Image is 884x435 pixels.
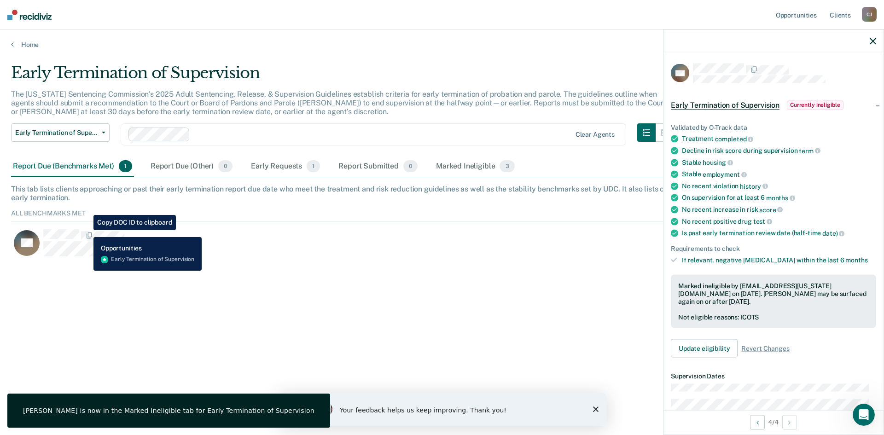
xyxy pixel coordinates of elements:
span: Revert Changes [741,345,789,353]
dt: Supervision Dates [671,372,876,380]
span: test [753,218,772,225]
span: term [799,147,820,154]
div: No recent positive drug [682,217,876,226]
span: 3 [500,160,514,172]
div: 4 / 4 [663,410,884,434]
div: No recent increase in risk [682,206,876,214]
div: Report Due (Other) [149,157,234,177]
div: Clear agents [576,131,615,139]
span: Early Termination of Supervision [671,100,779,110]
div: Stable [682,158,876,167]
span: 1 [119,160,132,172]
button: Next Opportunity [782,415,797,429]
span: 1 [307,160,320,172]
div: Stable [682,170,876,179]
button: Update eligibility [671,339,738,358]
div: On supervision for at least 6 [682,194,876,202]
div: Validated by O-Track data [671,123,876,131]
span: history [740,182,768,190]
span: 0 [403,160,418,172]
span: score [759,206,783,213]
iframe: Survey by Kim from Recidiviz [277,393,607,426]
div: [PERSON_NAME] is now in the Marked Ineligible tab for Early Termination of Supervision [23,406,314,415]
button: Previous Opportunity [750,415,765,429]
div: Treatment [682,135,876,143]
img: Recidiviz [7,10,52,20]
a: Home [11,41,873,49]
span: date) [822,230,844,237]
div: CaseloadOpportunityCell-260864 [11,229,765,266]
span: months [845,256,867,263]
span: Early Termination of Supervision [15,129,98,137]
span: housing [703,159,733,166]
span: completed [715,135,754,143]
div: Early Termination of Supervision [11,64,674,90]
div: Marked ineligible by [EMAIL_ADDRESS][US_STATE][DOMAIN_NAME] on [DATE]. [PERSON_NAME] may be surfa... [678,282,869,305]
div: Decline in risk score during supervision [682,147,876,155]
p: The [US_STATE] Sentencing Commission’s 2025 Adult Sentencing, Release, & Supervision Guidelines e... [11,90,666,116]
div: If relevant, negative [MEDICAL_DATA] within the last 6 [682,256,876,264]
div: Report Due (Benchmarks Met) [11,157,134,177]
iframe: Intercom live chat [853,404,875,426]
div: All Benchmarks Met [11,209,873,221]
span: months [766,194,795,202]
div: Marked Ineligible [434,157,517,177]
div: C J [862,7,877,22]
div: Early Requests [249,157,322,177]
div: This tab lists clients approaching or past their early termination report due date who meet the t... [11,185,873,202]
div: No recent violation [682,182,876,190]
div: Is past early termination review date (half-time [682,229,876,238]
span: employment [703,171,746,178]
span: 0 [218,160,233,172]
div: Report Submitted [337,157,419,177]
div: Requirements to check [671,244,876,252]
div: Not eligible reasons: ICOTS [678,313,869,321]
span: Currently ineligible [787,100,843,110]
div: Early Termination of SupervisionCurrently ineligible [663,90,884,120]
